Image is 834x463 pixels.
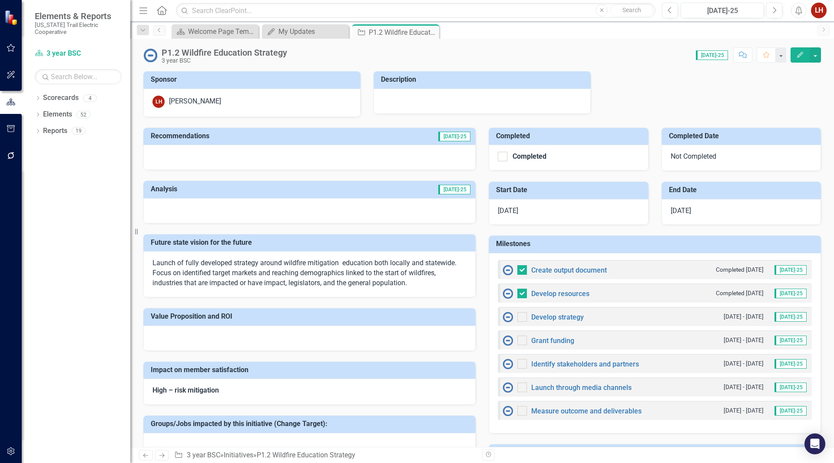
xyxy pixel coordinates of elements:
[162,48,287,57] div: P1.2 Wildfire Education Strategy
[716,266,764,274] small: Completed [DATE]
[151,185,294,193] h3: Analysis
[264,26,347,37] a: My Updates
[724,336,764,344] small: [DATE] - [DATE]
[774,336,807,345] span: [DATE]-25
[774,312,807,322] span: [DATE]-25
[496,240,817,248] h3: Milestones
[152,386,219,394] strong: High – risk mitigation
[696,50,728,60] span: [DATE]-25
[724,313,764,321] small: [DATE] - [DATE]
[496,186,644,194] h3: Start Date
[503,406,513,416] img: No Information
[716,289,764,297] small: Completed [DATE]
[811,3,827,18] button: LH
[4,10,20,25] img: ClearPoint Strategy
[174,450,476,460] div: » »
[162,57,287,64] div: 3 year BSC
[669,186,817,194] h3: End Date
[151,366,471,374] h3: Impact on member satisfaction
[152,258,467,288] p: Launch of fully developed strategy around wildfire mitigation education both locally and statewid...
[72,127,86,135] div: 19
[774,383,807,392] span: [DATE]-25
[151,76,356,83] h3: Sponsor
[187,451,220,459] a: 3 year BSC
[531,383,632,392] a: Launch through media channels
[531,360,639,368] a: Identify stakeholders and partners
[503,312,513,322] img: No Information
[43,110,72,120] a: Elements
[151,313,471,320] h3: Value Proposition and ROI
[257,451,355,459] div: P1.2 Wildfire Education Strategy
[681,3,764,18] button: [DATE]-25
[662,145,821,171] div: Not Completed
[774,359,807,369] span: [DATE]-25
[503,335,513,346] img: No Information
[369,27,437,38] div: P1.2 Wildfire Education Strategy
[151,132,356,140] h3: Recommendations
[724,383,764,391] small: [DATE] - [DATE]
[35,49,122,59] a: 3 year BSC
[671,207,691,215] span: [DATE]
[381,76,586,83] h3: Description
[35,69,122,84] input: Search Below...
[176,3,655,18] input: Search ClearPoint...
[143,48,157,62] img: No Information
[531,313,584,321] a: Develop strategy
[804,433,825,454] div: Open Intercom Messenger
[152,96,165,108] div: LH
[35,11,122,21] span: Elements & Reports
[438,185,470,194] span: [DATE]-25
[503,382,513,393] img: No Information
[438,132,470,141] span: [DATE]-25
[151,239,471,246] h3: Future state vision for the future
[669,132,817,140] h3: Completed Date
[224,451,253,459] a: Initiatives
[774,265,807,275] span: [DATE]-25
[503,265,513,275] img: No Information
[724,360,764,368] small: [DATE] - [DATE]
[684,6,761,16] div: [DATE]-25
[43,126,67,136] a: Reports
[774,406,807,416] span: [DATE]-25
[531,290,589,298] a: Develop resources
[531,266,607,274] a: Create output document
[83,94,97,102] div: 4
[174,26,256,37] a: Welcome Page Template
[503,359,513,369] img: No Information
[503,288,513,299] img: No Information
[35,21,122,36] small: [US_STATE] Trail Electric Cooperative
[622,7,641,13] span: Search
[169,97,221,107] div: [PERSON_NAME]
[76,111,90,118] div: 52
[188,26,256,37] div: Welcome Page Template
[496,132,644,140] h3: Completed
[151,420,471,428] h3: Groups/Jobs impacted by this initiative (Change Target):
[43,93,79,103] a: Scorecards
[498,207,518,215] span: [DATE]
[724,406,764,415] small: [DATE] - [DATE]
[531,407,642,415] a: Measure outcome and deliverables
[774,289,807,298] span: [DATE]-25
[610,4,653,17] button: Search
[278,26,347,37] div: My Updates
[531,336,574,345] a: Grant funding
